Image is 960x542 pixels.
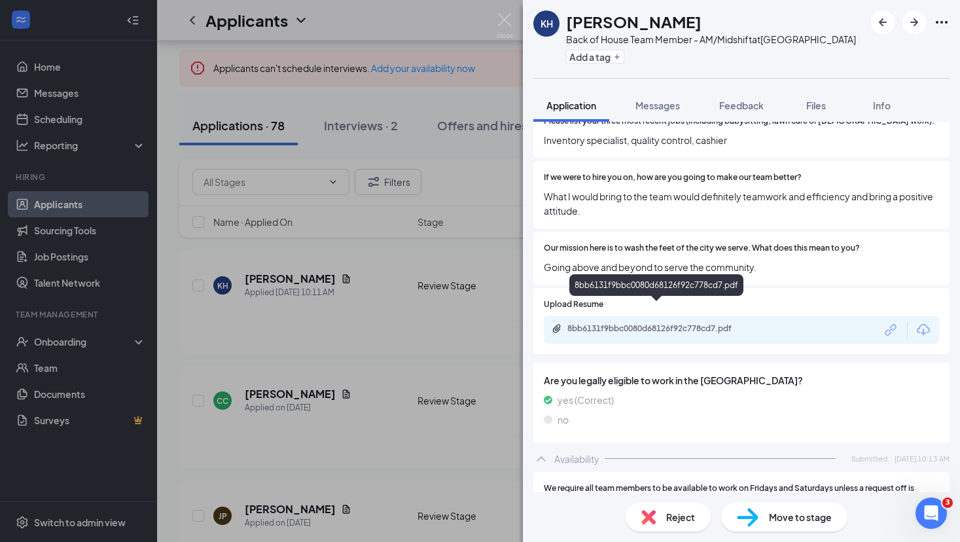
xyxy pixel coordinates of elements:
span: Submitted: [851,453,889,464]
span: yes (Correct) [558,393,614,407]
button: ArrowRight [902,10,926,34]
svg: ArrowRight [906,14,922,30]
span: If we were to hire you on, how are you going to make our team better? [544,172,802,184]
span: Upload Resume [544,298,603,311]
span: Feedback [719,99,764,111]
span: Are you legally eligible to work in the [GEOGRAPHIC_DATA]? [544,373,939,388]
a: Paperclip8bb6131f9bbc0080d68126f92c778cd7.pdf [552,323,764,336]
div: KH [541,17,553,30]
svg: Link [883,321,900,338]
svg: Paperclip [552,323,562,334]
svg: Plus [613,53,621,61]
span: Reject [666,510,695,524]
span: [DATE] 10:13 AM [895,453,950,464]
iframe: Intercom live chat [916,497,947,529]
span: What I would bring to the team would definitely teamwork and efficiency and bring a positive atti... [544,189,939,218]
h1: [PERSON_NAME] [566,10,702,33]
span: Info [873,99,891,111]
div: Availability [554,452,599,465]
button: ArrowLeftNew [871,10,895,34]
span: no [558,412,569,427]
span: Files [806,99,826,111]
span: 3 [942,497,953,508]
span: Our mission here is to wash the feet of the city we serve. What does this mean to you? [544,242,860,255]
div: 8bb6131f9bbc0080d68126f92c778cd7.pdf [569,274,743,296]
span: Please list your three most recent jobs (including babysitting, lawn care or [DEMOGRAPHIC_DATA] w... [544,115,934,128]
svg: Download [916,322,931,338]
span: Messages [635,99,680,111]
span: Move to stage [769,510,832,524]
div: Back of House Team Member - AM/Midshift at [GEOGRAPHIC_DATA] [566,33,856,46]
svg: ArrowLeftNew [875,14,891,30]
span: We require all team members to be available to work on Fridays and Saturdays unless a request off... [544,482,939,507]
svg: ChevronUp [533,451,549,467]
span: Going above and beyond to serve the community. [544,260,939,274]
div: 8bb6131f9bbc0080d68126f92c778cd7.pdf [567,323,751,334]
span: Application [546,99,596,111]
span: Inventory specialist, quality control, cashier [544,133,939,147]
button: PlusAdd a tag [566,50,624,63]
svg: Ellipses [934,14,950,30]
